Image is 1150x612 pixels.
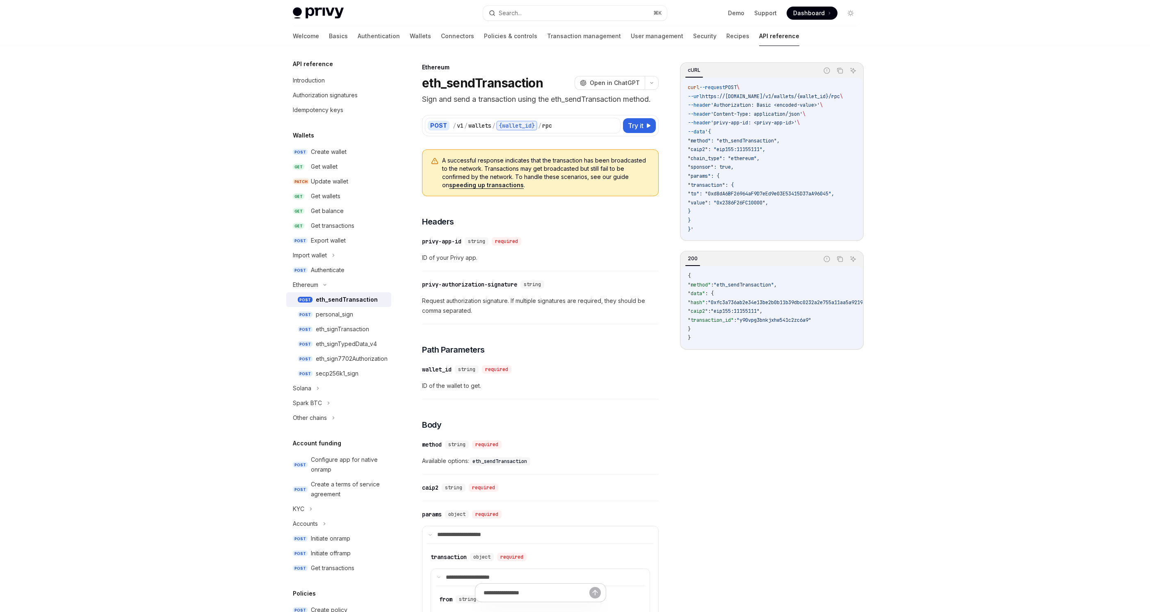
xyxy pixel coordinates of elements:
span: POST [298,297,313,303]
a: POSTCreate a terms of service agreement [286,477,391,502]
a: POSTeth_sign7702Authorization [286,351,391,366]
span: POST [293,462,308,468]
p: Sign and send a transaction using the eth_sendTransaction method. [422,94,659,105]
span: --data [688,128,705,135]
div: required [497,553,527,561]
span: GET [293,193,304,199]
div: required [469,484,498,492]
a: POSTInitiate offramp [286,546,391,561]
button: Ask AI [848,254,858,264]
span: Open in ChatGPT [590,79,640,87]
span: ID of the wallet to get. [422,381,659,391]
a: Wallets [410,26,431,46]
span: } [688,217,691,224]
span: "eip155:11155111" [711,308,760,314]
span: "transaction_id" [688,317,734,323]
a: Transaction management [547,26,621,46]
button: Toggle dark mode [844,7,857,20]
span: } [688,335,691,341]
span: "sponsor": true, [688,164,734,170]
span: ⌘ K [653,10,662,16]
div: eth_signTypedData_v4 [316,339,377,349]
span: POST [298,341,313,347]
button: Copy the contents from the code block [835,65,845,76]
div: {wallet_id} [496,121,537,131]
div: Configure app for native onramp [311,455,386,474]
div: Introduction [293,76,325,85]
span: , [774,282,777,288]
div: wallet_id [422,365,452,374]
span: curl [688,84,699,91]
div: cURL [685,65,703,75]
a: GETGet wallet [286,159,391,174]
span: POST [293,536,308,542]
span: Path Parameters [422,344,485,355]
div: privy-authorization-signature [422,280,517,289]
span: , [760,308,762,314]
span: "to": "0xd8dA6BF26964aF9D7eEd9e03E53415D37aA96045", [688,190,834,197]
div: secp256k1_sign [316,369,358,378]
code: eth_sendTransaction [469,457,530,465]
div: Create wallet [311,147,347,157]
span: \ [737,84,739,91]
a: POSTpersonal_sign [286,307,391,322]
a: Support [754,9,777,17]
span: "method": "eth_sendTransaction", [688,138,780,144]
a: POSTGet transactions [286,561,391,575]
a: Authentication [358,26,400,46]
div: wallets [468,121,491,130]
a: User management [631,26,683,46]
span: POST [293,238,308,244]
span: Body [422,419,441,431]
span: "caip2": "eip155:11155111", [688,146,765,153]
h5: Policies [293,589,316,598]
a: Authorization signatures [286,88,391,103]
span: A successful response indicates that the transaction has been broadcasted to the network. Transac... [442,156,650,189]
a: POSTCreate wallet [286,144,391,159]
a: Recipes [726,26,749,46]
span: POST [293,550,308,557]
button: Ask AI [848,65,858,76]
span: POST [293,565,308,571]
a: POSTsecp256k1_sign [286,366,391,381]
div: Accounts [293,519,318,529]
div: Export wallet [311,236,346,245]
a: POSTeth_signTypedData_v4 [286,337,391,351]
h5: API reference [293,59,333,69]
div: params [422,510,442,518]
span: \ [820,102,823,108]
span: string [524,281,541,288]
div: required [492,237,521,245]
div: required [482,365,511,374]
button: Report incorrect code [821,254,832,264]
div: eth_sendTransaction [316,295,378,305]
div: Idempotency keys [293,105,343,115]
span: "eth_sendTransaction" [714,282,774,288]
span: "0xfc3a736ab2e34e13be2b0b11b39dbc0232a2e755a11aa5a9219890d3b2c6c7d8" [708,299,903,306]
div: Get wallet [311,162,338,172]
div: Authenticate [311,265,345,275]
span: https://[DOMAIN_NAME]/v1/wallets/{wallet_id}/rpc [702,93,840,100]
span: --request [699,84,725,91]
span: \ [840,93,843,100]
div: required [472,510,502,518]
div: privy-app-id [422,237,461,245]
a: POSTeth_sendTransaction [286,292,391,307]
span: "hash" [688,299,705,306]
span: : [708,308,711,314]
button: Report incorrect code [821,65,832,76]
span: Available options: [422,456,659,466]
div: v1 [457,121,463,130]
span: string [448,441,465,448]
h5: Wallets [293,131,314,140]
div: transaction [431,553,467,561]
span: Dashboard [793,9,825,17]
a: Connectors [441,26,474,46]
div: method [422,440,442,449]
div: / [538,121,541,130]
a: POSTConfigure app for native onramp [286,452,391,477]
div: Ethereum [293,280,318,290]
span: 'Content-Type: application/json' [711,111,803,117]
span: \ [803,111,805,117]
a: Idempotency keys [286,103,391,117]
